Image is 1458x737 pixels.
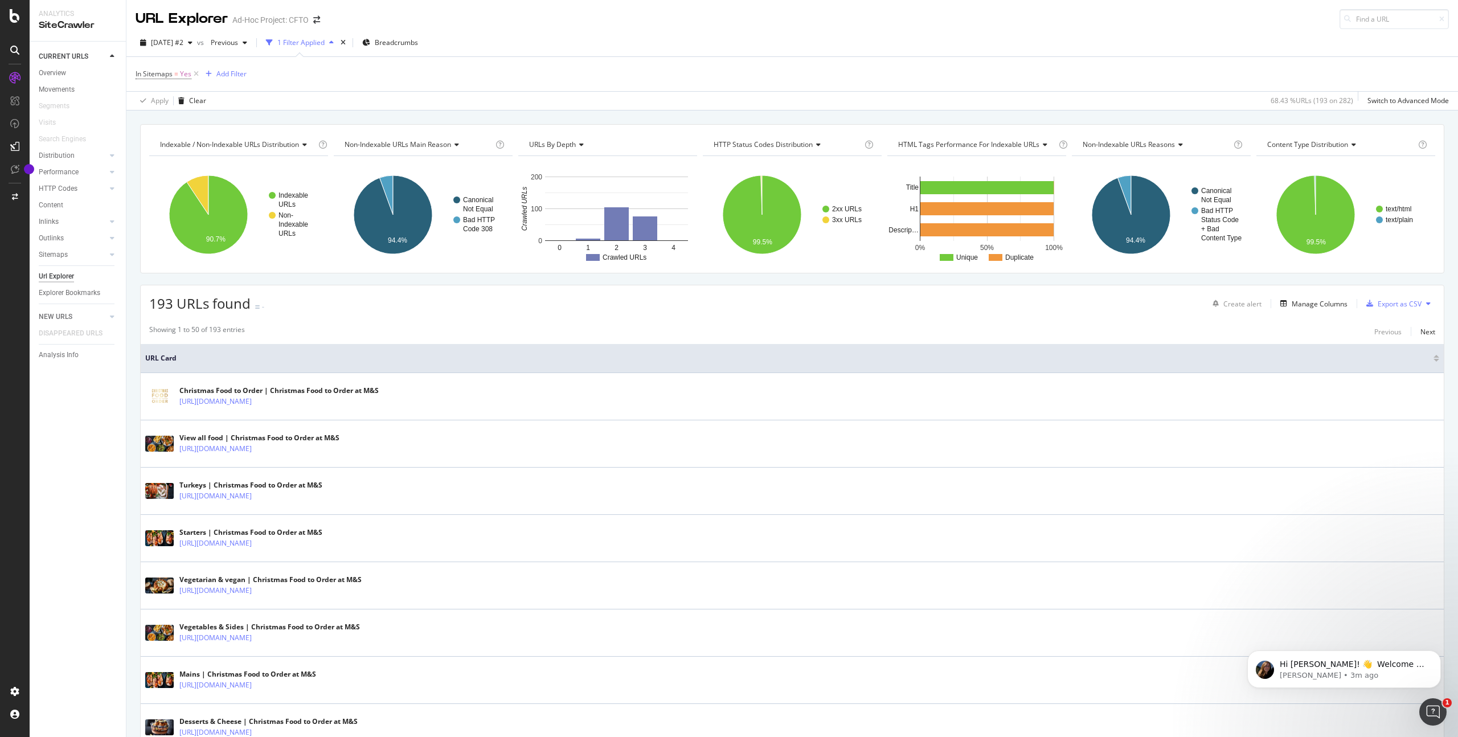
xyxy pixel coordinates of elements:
[39,183,107,195] a: HTTP Codes
[888,226,919,234] text: Descrip…
[313,16,320,24] div: arrow-right-arrow-left
[149,325,245,338] div: Showing 1 to 50 of 193 entries
[279,211,293,219] text: Non-
[39,311,107,323] a: NEW URLS
[145,719,174,735] img: main image
[1256,165,1435,264] svg: A chart.
[145,483,174,499] img: main image
[39,166,107,178] a: Performance
[956,253,978,261] text: Unique
[671,244,675,252] text: 4
[1005,253,1034,261] text: Duplicate
[1374,325,1402,338] button: Previous
[179,585,252,596] a: [URL][DOMAIN_NAME]
[906,183,919,191] text: Title
[179,669,316,679] div: Mains | Christmas Food to Order at M&S
[189,96,206,105] div: Clear
[279,191,308,199] text: Indexable
[527,136,687,154] h4: URLs by Depth
[531,205,542,213] text: 100
[39,166,79,178] div: Performance
[149,294,251,313] span: 193 URLs found
[179,679,252,691] a: [URL][DOMAIN_NAME]
[179,538,252,549] a: [URL][DOMAIN_NAME]
[206,38,238,47] span: Previous
[39,51,88,63] div: CURRENT URLS
[1420,325,1435,338] button: Next
[255,305,260,309] img: Equal
[463,216,495,224] text: Bad HTTP
[206,34,252,52] button: Previous
[39,199,63,211] div: Content
[1340,9,1449,29] input: Find a URL
[1378,299,1422,309] div: Export as CSV
[179,490,252,502] a: [URL][DOMAIN_NAME]
[334,165,513,264] svg: A chart.
[1201,225,1219,233] text: + Bad
[521,187,529,231] text: Crawled URLs
[39,249,68,261] div: Sitemaps
[711,136,862,154] h4: HTTP Status Codes Distribution
[39,287,118,299] a: Explorer Bookmarks
[1419,698,1447,726] iframe: Intercom live chat
[151,38,183,47] span: 2025 Sep. 16th #2
[279,220,308,228] text: Indexable
[898,140,1039,149] span: HTML Tags Performance for Indexable URLs
[1443,698,1452,707] span: 1
[1201,207,1233,215] text: Bad HTTP
[179,716,358,727] div: Desserts & Cheese | Christmas Food to Order at M&S
[39,183,77,195] div: HTTP Codes
[1386,205,1411,213] text: text/html
[1083,140,1175,149] span: Non-Indexable URLs Reasons
[1265,136,1416,154] h4: Content Type Distribution
[896,136,1056,154] h4: HTML Tags Performance for Indexable URLs
[39,67,118,79] a: Overview
[1374,327,1402,337] div: Previous
[179,386,379,396] div: Christmas Food to Order | Christmas Food to Order at M&S
[1307,238,1326,246] text: 99.5%
[39,216,59,228] div: Inlinks
[136,34,197,52] button: [DATE] #2
[145,436,174,452] img: main image
[1362,294,1422,313] button: Export as CSV
[179,527,322,538] div: Starters | Christmas Food to Order at M&S
[180,66,191,82] span: Yes
[174,69,178,79] span: =
[39,287,100,299] div: Explorer Bookmarks
[179,443,252,455] a: [URL][DOMAIN_NAME]
[279,200,296,208] text: URLs
[1420,327,1435,337] div: Next
[149,165,328,264] svg: A chart.
[1208,294,1262,313] button: Create alert
[39,271,74,282] div: Url Explorer
[39,232,107,244] a: Outlinks
[39,51,107,63] a: CURRENT URLS
[1080,136,1231,154] h4: Non-Indexable URLs Reasons
[179,575,362,585] div: Vegetarian & vegan | Christmas Food to Order at M&S
[39,19,117,32] div: SiteCrawler
[39,150,107,162] a: Distribution
[463,225,493,233] text: Code 308
[39,349,118,361] a: Analysis Info
[586,244,590,252] text: 1
[1072,165,1251,264] svg: A chart.
[201,67,247,81] button: Add Filter
[179,632,252,644] a: [URL][DOMAIN_NAME]
[197,38,206,47] span: vs
[39,133,97,145] a: Search Engines
[39,249,107,261] a: Sitemaps
[179,433,339,443] div: View all food | Christmas Food to Order at M&S
[216,69,247,79] div: Add Filter
[887,165,1066,264] svg: A chart.
[179,480,322,490] div: Turkeys | Christmas Food to Order at M&S
[1201,187,1231,195] text: Canonical
[915,244,925,252] text: 0%
[1201,216,1239,224] text: Status Code
[151,96,169,105] div: Apply
[714,140,813,149] span: HTTP Status Codes Distribution
[39,311,72,323] div: NEW URLS
[262,302,264,312] div: -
